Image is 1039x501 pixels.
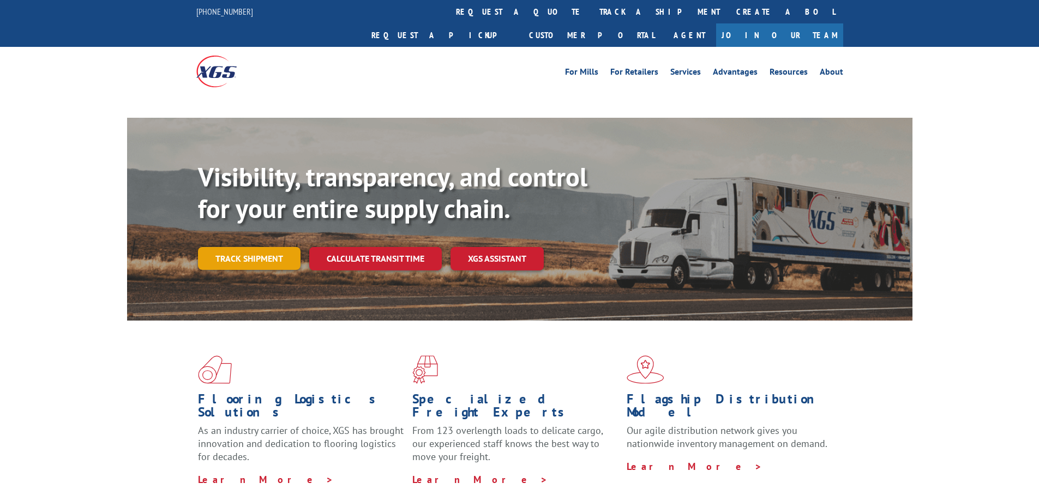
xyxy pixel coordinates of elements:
h1: Flagship Distribution Model [627,393,833,424]
img: xgs-icon-focused-on-flooring-red [412,355,438,384]
a: Learn More > [198,473,334,486]
h1: Flooring Logistics Solutions [198,393,404,424]
a: Learn More > [627,460,762,473]
p: From 123 overlength loads to delicate cargo, our experienced staff knows the best way to move you... [412,424,618,473]
a: Agent [663,23,716,47]
img: xgs-icon-flagship-distribution-model-red [627,355,664,384]
a: Track shipment [198,247,301,270]
span: As an industry carrier of choice, XGS has brought innovation and dedication to flooring logistics... [198,424,404,463]
a: Join Our Team [716,23,843,47]
a: Customer Portal [521,23,663,47]
a: For Mills [565,68,598,80]
a: Request a pickup [363,23,521,47]
a: XGS ASSISTANT [451,247,544,270]
a: Learn More > [412,473,548,486]
b: Visibility, transparency, and control for your entire supply chain. [198,160,587,225]
img: xgs-icon-total-supply-chain-intelligence-red [198,355,232,384]
h1: Specialized Freight Experts [412,393,618,424]
a: Resources [770,68,808,80]
a: [PHONE_NUMBER] [196,6,253,17]
a: Advantages [713,68,758,80]
a: Services [670,68,701,80]
a: Calculate transit time [309,247,442,270]
span: Our agile distribution network gives you nationwide inventory management on demand. [627,424,827,450]
a: For Retailers [610,68,658,80]
a: About [820,68,843,80]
